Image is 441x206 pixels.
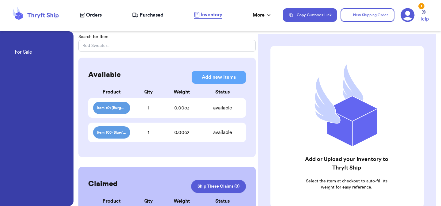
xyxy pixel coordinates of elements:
[418,15,429,23] span: Help
[88,179,118,189] h2: Claimed
[418,10,429,23] a: Help
[201,11,222,18] span: Inventory
[88,70,121,80] h2: Available
[191,180,246,193] a: Ship These Claims (0)
[283,8,337,22] button: Copy Customer Link
[160,104,204,112] div: 0.00 oz
[204,88,241,96] div: Status
[15,48,32,57] a: For Sale
[160,197,204,205] div: Weight
[78,40,256,51] input: Red Sweater...
[78,34,256,40] p: Search for Item
[304,178,389,190] p: Select the item at checkout to auto-fill its weight for easy reference.
[253,11,272,19] div: More
[401,8,415,22] a: 1
[204,104,241,112] div: available
[86,11,102,19] span: Orders
[97,105,126,110] span: Item 101 (Burgundy Shoes)
[192,71,246,84] button: Add new Items
[160,129,204,136] div: 0.00 oz
[304,155,389,172] h2: Add or Upload your Inventory to Thryft Ship
[93,88,130,96] div: Product
[130,88,167,96] div: Qty
[204,129,241,136] div: available
[140,11,164,19] span: Purchased
[93,197,130,205] div: Product
[130,104,167,112] div: 1
[80,11,102,19] a: Orders
[97,130,126,135] span: Item 100 (Blue/White Floral Shirt)
[194,11,222,19] a: Inventory
[130,197,167,205] div: Qty
[132,11,164,19] a: Purchased
[130,129,167,136] div: 1
[341,8,394,22] button: New Shipping Order
[160,88,204,96] div: Weight
[418,3,424,9] div: 1
[204,197,241,205] div: Status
